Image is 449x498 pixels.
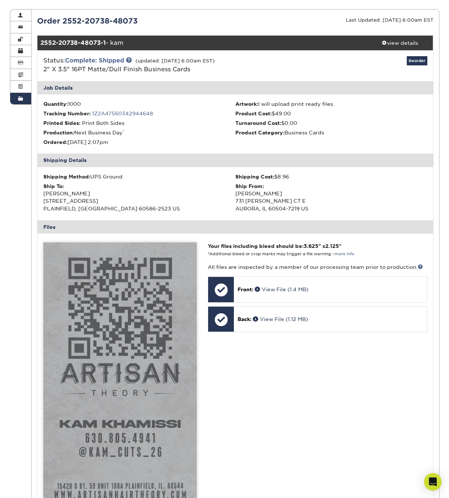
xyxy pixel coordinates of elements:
[208,263,427,271] p: All files are inspected by a member of our processing team prior to production.
[235,183,264,189] strong: Ship From:
[43,130,74,136] strong: Production:
[235,120,281,126] strong: Turnaround Cost:
[37,81,433,94] div: Job Details
[43,183,64,189] strong: Ship To:
[43,173,235,180] div: UPS Ground
[238,316,251,322] span: Back:
[43,138,235,146] li: [DATE] 2:07pm
[43,66,190,73] a: 2" X 3.5" 16PT Matte/Dull Finish Business Cards
[37,220,433,234] div: Files
[92,111,153,116] a: 1Z2A47560342944648
[367,39,433,47] div: view details
[43,129,235,136] li: Next Business Day
[43,120,80,126] strong: Printed Sides:
[38,56,301,74] div: Status:
[235,130,285,136] strong: Product Category:
[43,139,68,145] strong: Ordered:
[346,17,434,23] small: Last Updated: [DATE] 6:00am EST
[37,154,433,167] div: Shipping Details
[43,183,235,213] div: [PERSON_NAME] [STREET_ADDRESS] PLAINFIELD, [GEOGRAPHIC_DATA] 60586-2523 US
[325,243,339,249] span: 2.125
[255,286,308,292] a: View File (1.4 MB)
[43,101,68,107] strong: Quantity:
[334,252,354,256] a: more info
[235,174,274,180] strong: Shipping Cost:
[235,100,427,108] li: I will upload print ready files.
[235,119,427,127] li: $0.00
[208,252,354,256] small: *Additional bleed or crop marks may trigger a file warning –
[235,110,427,117] li: $49.00
[43,100,235,108] li: 1000
[32,15,235,26] div: Order 2552-20738-48073
[235,129,427,136] li: Business Cards
[235,183,427,213] div: [PERSON_NAME] 731 [PERSON_NAME] CT E AURORA, IL 60504-7219 US
[407,56,427,65] a: Reorder
[43,111,91,116] strong: Tracking Number:
[235,111,272,116] strong: Product Cost:
[40,39,106,46] strong: 2552-20738-48073-1
[424,473,442,491] div: Open Intercom Messenger
[235,173,427,180] div: $8.96
[135,58,215,64] small: (updated: [DATE] 6:00am EST)
[65,57,124,64] a: Complete: Shipped
[208,243,341,249] strong: Your files including bleed should be: " x "
[304,243,318,249] span: 3.625
[235,101,258,107] strong: Artwork:
[43,174,90,180] strong: Shipping Method:
[238,286,253,292] span: Front:
[82,120,124,126] span: Print Both Sides
[367,36,433,50] a: view details
[37,36,367,50] div: - kam
[253,316,308,322] a: View File (1.12 MB)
